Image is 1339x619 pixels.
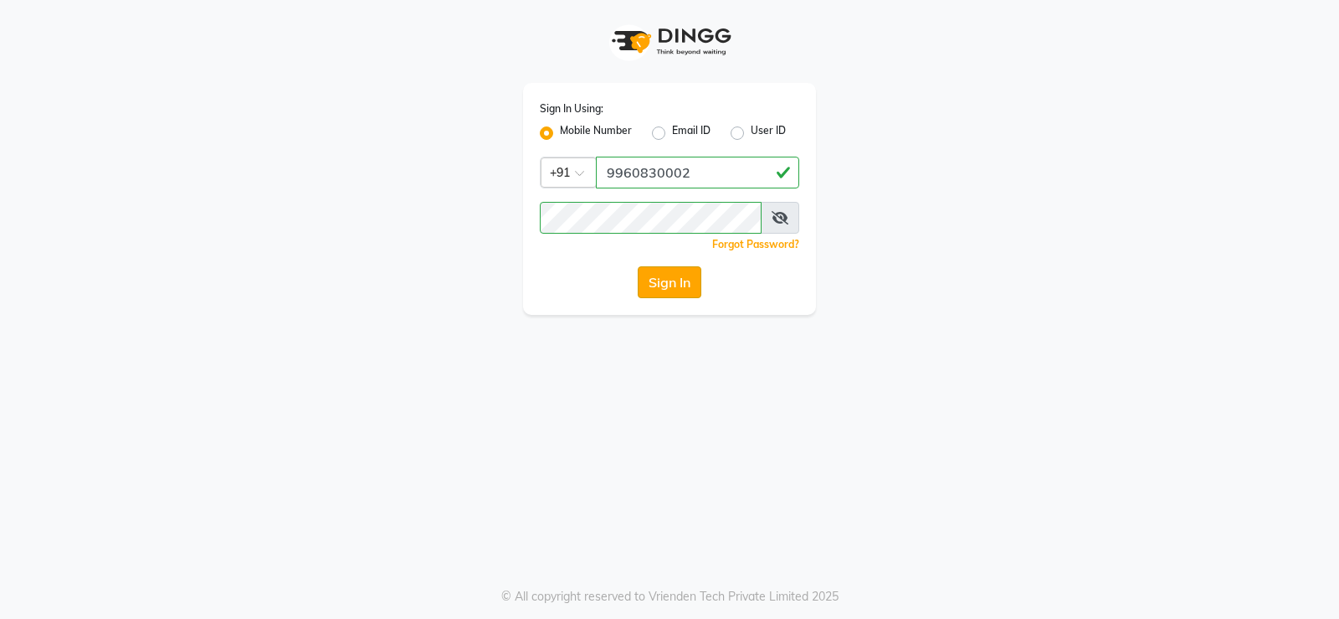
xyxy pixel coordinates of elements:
button: Sign In [638,266,701,298]
label: User ID [751,123,786,143]
label: Mobile Number [560,123,632,143]
label: Email ID [672,123,711,143]
input: Username [540,202,762,234]
label: Sign In Using: [540,101,603,116]
img: logo1.svg [603,17,736,66]
a: Forgot Password? [712,238,799,250]
input: Username [596,157,799,188]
